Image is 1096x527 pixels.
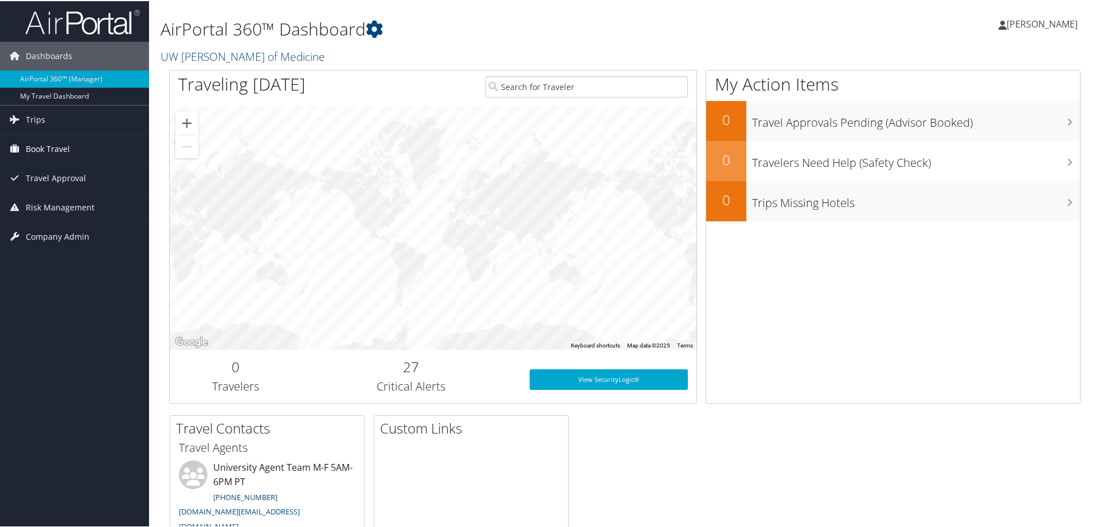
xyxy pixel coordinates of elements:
[677,341,693,348] a: Terms (opens in new tab)
[175,134,198,157] button: Zoom out
[26,192,95,221] span: Risk Management
[999,6,1089,40] a: [PERSON_NAME]
[173,334,210,349] img: Google
[176,417,364,437] h2: Travel Contacts
[752,188,1080,210] h3: Trips Missing Hotels
[161,48,328,63] a: UW [PERSON_NAME] of Medicine
[26,41,72,69] span: Dashboards
[178,71,306,95] h1: Traveling [DATE]
[161,16,780,40] h1: AirPortal 360™ Dashboard
[706,100,1080,140] a: 0Travel Approvals Pending (Advisor Booked)
[752,148,1080,170] h3: Travelers Need Help (Safety Check)
[486,75,688,96] input: Search for Traveler
[213,491,277,501] a: [PHONE_NUMBER]
[706,180,1080,220] a: 0Trips Missing Hotels
[175,111,198,134] button: Zoom in
[530,368,688,389] a: View SecurityLogic®
[1007,17,1078,29] span: [PERSON_NAME]
[752,108,1080,130] h3: Travel Approvals Pending (Advisor Booked)
[706,140,1080,180] a: 0Travelers Need Help (Safety Check)
[178,377,293,393] h3: Travelers
[627,341,670,348] span: Map data ©2025
[178,356,293,376] h2: 0
[706,109,746,128] h2: 0
[173,334,210,349] a: Open this area in Google Maps (opens a new window)
[26,221,89,250] span: Company Admin
[706,149,746,169] h2: 0
[706,71,1080,95] h1: My Action Items
[380,417,568,437] h2: Custom Links
[310,356,512,376] h2: 27
[706,189,746,209] h2: 0
[571,341,620,349] button: Keyboard shortcuts
[26,104,45,133] span: Trips
[26,163,86,192] span: Travel Approval
[310,377,512,393] h3: Critical Alerts
[26,134,70,162] span: Book Travel
[179,439,355,455] h3: Travel Agents
[25,7,140,34] img: airportal-logo.png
